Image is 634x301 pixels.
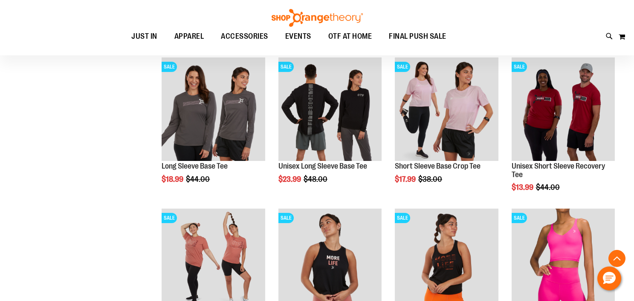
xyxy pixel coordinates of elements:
[395,57,498,162] a: Product image for Short Sleeve Base Crop TeeSALE
[536,183,561,192] span: $44.00
[277,27,320,46] a: EVENTS
[597,267,621,290] button: Hello, have a question? Let’s chat.
[166,27,213,46] a: APPAREL
[212,27,277,46] a: ACCESSORIES
[131,27,157,46] span: JUST IN
[328,27,372,46] span: OTF AT HOME
[123,27,166,46] a: JUST IN
[395,213,410,223] span: SALE
[270,9,364,27] img: Shop Orangetheory
[285,27,311,46] span: EVENTS
[157,53,269,205] div: product
[512,213,527,223] span: SALE
[162,162,228,170] a: Long Sleeve Base Tee
[162,175,185,183] span: $18.99
[278,62,294,72] span: SALE
[380,27,455,46] a: FINAL PUSH SALE
[174,27,204,46] span: APPAREL
[418,175,443,183] span: $38.00
[395,162,481,170] a: Short Sleeve Base Crop Tee
[278,57,382,161] img: Product image for Unisex Long Sleeve Base Tee
[278,213,294,223] span: SALE
[221,27,268,46] span: ACCESSORIES
[512,183,535,192] span: $13.99
[304,175,329,183] span: $48.00
[186,175,211,183] span: $44.00
[391,53,502,205] div: product
[162,57,265,162] a: Product image for Long Sleeve Base TeeSALE
[395,57,498,161] img: Product image for Short Sleeve Base Crop Tee
[162,62,177,72] span: SALE
[395,62,410,72] span: SALE
[395,175,417,183] span: $17.99
[278,57,382,162] a: Product image for Unisex Long Sleeve Base TeeSALE
[320,27,381,46] a: OTF AT HOME
[512,57,615,161] img: Product image for Unisex SS Recovery Tee
[512,62,527,72] span: SALE
[512,162,605,179] a: Unisex Short Sleeve Recovery Tee
[274,53,386,205] div: product
[162,213,177,223] span: SALE
[278,162,367,170] a: Unisex Long Sleeve Base Tee
[608,250,625,267] button: Back To Top
[507,53,619,213] div: product
[162,57,265,161] img: Product image for Long Sleeve Base Tee
[278,175,302,183] span: $23.99
[389,27,446,46] span: FINAL PUSH SALE
[512,57,615,162] a: Product image for Unisex SS Recovery TeeSALE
